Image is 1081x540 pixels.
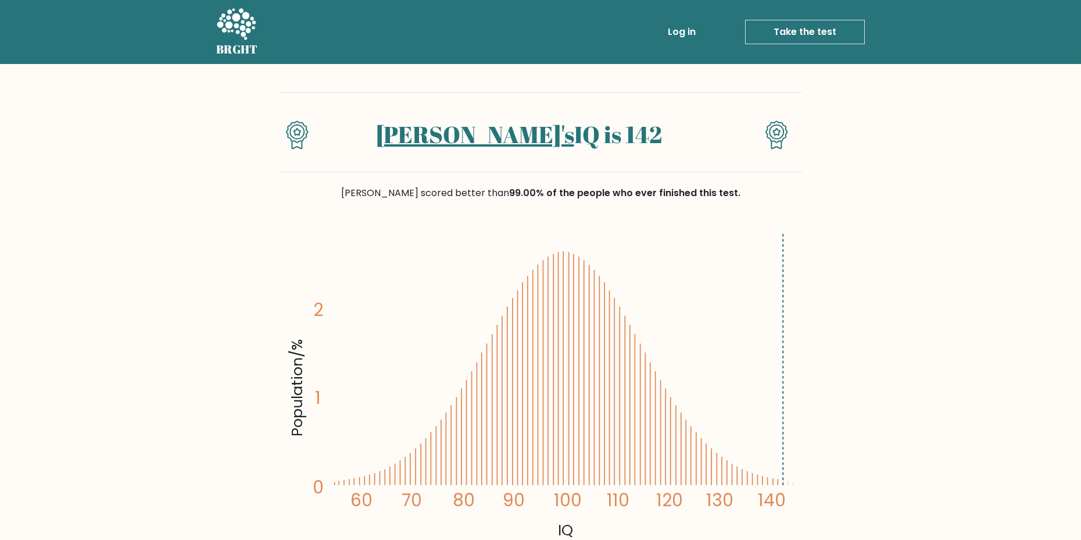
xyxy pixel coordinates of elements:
[453,488,475,512] tspan: 80
[402,488,422,512] tspan: 70
[313,298,323,322] tspan: 2
[509,186,740,200] span: 99.00% of the people who ever finished this test.
[315,386,321,410] tspan: 1
[607,488,630,512] tspan: 110
[279,186,802,200] div: [PERSON_NAME] scored better than
[313,476,324,500] tspan: 0
[216,5,258,59] a: BRGHT
[330,120,708,148] h1: IQ is 142
[503,488,525,512] tspan: 90
[758,488,786,512] tspan: 140
[350,488,373,512] tspan: 60
[216,42,258,56] h5: BRGHT
[554,488,582,512] tspan: 100
[376,119,574,150] a: [PERSON_NAME]'s
[706,488,733,512] tspan: 130
[287,340,307,437] tspan: Population/%
[745,20,865,44] a: Take the test
[663,20,700,44] a: Log in
[657,488,683,512] tspan: 120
